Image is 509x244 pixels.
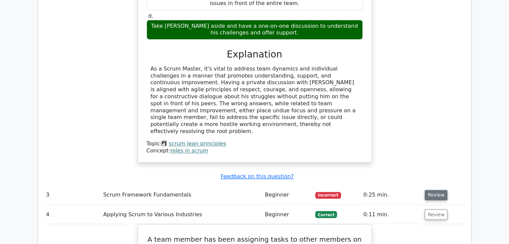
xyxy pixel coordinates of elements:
[262,186,312,205] td: Beginner
[148,13,153,19] span: d.
[147,140,363,147] div: Topic:
[170,147,208,154] a: roles in scrum
[315,211,337,218] span: Correct
[147,147,363,154] div: Concept:
[44,205,101,224] td: 4
[361,205,422,224] td: 0:11 min.
[361,186,422,205] td: 0:25 min.
[101,186,262,205] td: Scrum Framework Fundamentals
[169,140,226,147] a: scrum lean principles
[315,192,341,199] span: Incorrect
[425,190,447,200] button: Review
[151,66,359,135] div: As a Scrum Master, it's vital to address team dynamics and individual challenges in a manner that...
[147,20,363,40] div: Take [PERSON_NAME] aside and have a one-on-one discussion to understand his challenges and offer ...
[221,173,293,179] a: Feedback on this question?
[151,49,359,60] h3: Explanation
[262,205,312,224] td: Beginner
[44,186,101,205] td: 3
[425,209,447,220] button: Review
[101,205,262,224] td: Applying Scrum to Various Industries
